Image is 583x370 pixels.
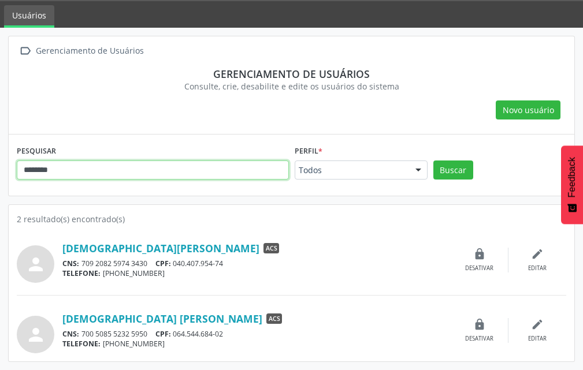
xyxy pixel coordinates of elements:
[561,145,583,224] button: Feedback - Mostrar pesquisa
[567,157,577,197] span: Feedback
[17,43,34,59] i: 
[503,104,554,116] span: Novo usuário
[4,5,54,28] a: Usuários
[473,248,486,260] i: lock
[62,329,451,339] div: 700 5085 5232 5950 064.544.684-02
[531,248,544,260] i: edit
[62,268,101,278] span: TELEFONE:
[34,43,146,59] div: Gerenciamento de Usuários
[62,329,79,339] span: CNS:
[528,264,547,272] div: Editar
[25,68,558,80] div: Gerenciamento de usuários
[465,335,493,343] div: Desativar
[263,243,279,253] span: ACS
[17,43,146,59] a:  Gerenciamento de Usuários
[62,312,262,325] a: [DEMOGRAPHIC_DATA] [PERSON_NAME]
[155,329,171,339] span: CPF:
[25,80,558,92] div: Consulte, crie, desabilite e edite os usuários do sistema
[62,242,259,255] a: [DEMOGRAPHIC_DATA][PERSON_NAME]
[465,264,493,272] div: Desativar
[62,339,101,349] span: TELEFONE:
[62,259,451,268] div: 709 2082 5974 3430 040.407.954-74
[433,160,473,180] button: Buscar
[155,259,171,268] span: CPF:
[62,259,79,268] span: CNS:
[531,318,544,331] i: edit
[473,318,486,331] i: lock
[496,100,560,120] button: Novo usuário
[299,165,404,176] span: Todos
[25,254,46,275] i: person
[17,143,56,160] label: PESQUISAR
[266,313,282,324] span: ACS
[62,339,451,349] div: [PHONE_NUMBER]
[62,268,451,278] div: [PHONE_NUMBER]
[17,213,566,225] div: 2 resultado(s) encontrado(s)
[295,143,322,160] label: Perfil
[25,324,46,345] i: person
[528,335,547,343] div: Editar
